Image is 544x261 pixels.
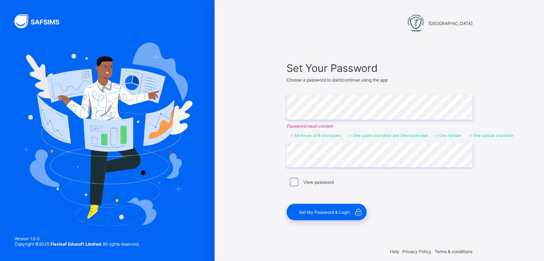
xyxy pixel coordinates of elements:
[286,77,388,83] span: Choose a password to start/continue using the app
[14,236,139,241] span: Version 1.0.0
[286,123,472,129] em: Password must contain
[299,210,350,215] span: Set My Password & Login
[407,14,425,32] img: ESTEEM LEARNING CENTER
[22,43,192,226] img: Hero Image
[390,249,399,254] span: Help
[290,133,341,138] li: Minimum of 8 characters
[14,241,139,247] span: Copyright © 2025 All rights reserved.
[303,179,334,185] label: View password
[435,249,472,254] span: Terms & conditions
[286,62,472,74] span: Set Your Password
[14,14,68,28] img: SAFSIMS Logo
[402,249,431,254] span: Privacy Policy
[435,133,461,138] li: One number
[348,133,427,138] li: One uppercase letter and One lowercase
[50,241,103,247] strong: Flexisaf Edusoft Limited.
[428,21,472,26] span: [GEOGRAPHIC_DATA]
[469,133,513,138] li: One special character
